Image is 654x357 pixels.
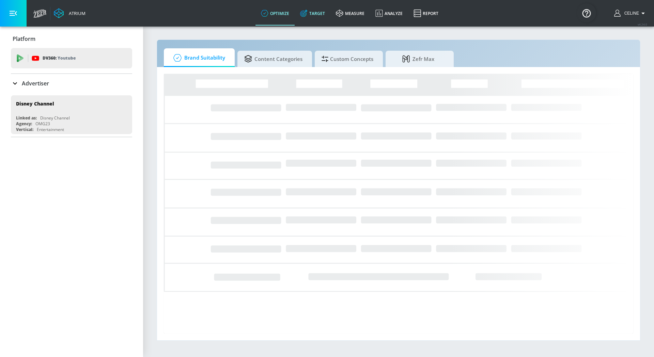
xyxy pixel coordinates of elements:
a: optimize [255,1,295,26]
button: Open Resource Center [577,3,596,22]
div: OMG23 [35,121,50,127]
a: measure [330,1,370,26]
a: Analyze [370,1,408,26]
p: Youtube [58,54,76,62]
p: Platform [13,35,35,43]
p: DV360: [43,54,76,62]
div: Advertiser [11,74,132,93]
div: Vertical: [16,127,33,132]
span: v 4.24.0 [638,22,647,26]
div: Disney ChannelLinked as:Disney ChannelAgency:OMG23Vertical:Entertainment [11,95,132,134]
span: Custom Concepts [322,51,373,67]
div: Platform [11,29,132,48]
p: Advertiser [22,80,49,87]
span: login as: celine.ghanbary@zefr.com [622,11,639,16]
div: Entertainment [37,127,64,132]
span: Content Categories [244,51,302,67]
a: Target [295,1,330,26]
div: Disney Channel [16,100,54,107]
div: Disney Channel [40,115,70,121]
div: Atrium [66,10,85,16]
div: Linked as: [16,115,37,121]
div: Agency: [16,121,32,127]
a: Report [408,1,444,26]
span: Brand Suitability [171,50,225,66]
span: Zefr Max [392,51,444,67]
div: DV360: Youtube [11,48,132,68]
button: Celine [614,9,647,17]
a: Atrium [54,8,85,18]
